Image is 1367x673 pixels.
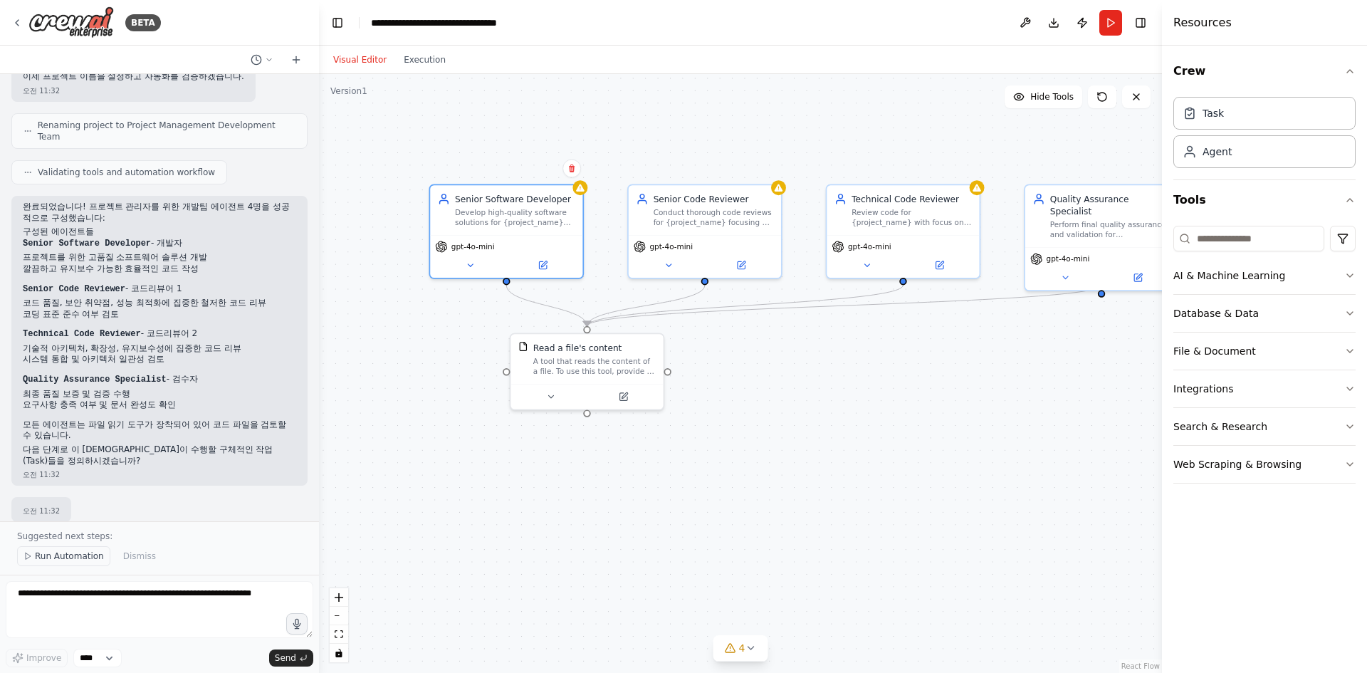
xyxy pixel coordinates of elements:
[455,193,575,205] div: Senior Software Developer
[508,258,577,273] button: Open in side panel
[852,193,972,205] div: Technical Code Reviewer
[1005,85,1082,108] button: Hide Tools
[23,389,296,400] li: 최종 품질 보증 및 검증 수행
[23,85,244,96] div: 오전 11:32
[533,342,622,354] div: Read a file's content
[713,635,768,662] button: 4
[17,546,110,566] button: Run Automation
[23,283,296,296] p: - 코드리뷰어 1
[1173,370,1356,407] button: Integrations
[706,258,776,273] button: Open in side panel
[581,285,1108,325] g: Edge from 4c1557ba-9e85-44bb-a220-fcd4441ce3ee to 240c34c6-9531-4863-baa6-a2e5eacd8c29
[1173,220,1356,495] div: Tools
[1203,106,1224,120] div: Task
[1050,220,1170,240] div: Perform final quality assurance and validation for {project_name} deliverables. Ensure all requir...
[26,652,61,664] span: Improve
[654,208,774,228] div: Conduct thorough code reviews for {project_name} focusing on code quality, security vulnerabiliti...
[23,309,296,320] li: 코딩 표준 준수 여부 검토
[330,85,367,97] div: Version 1
[1047,254,1090,264] span: gpt-4o-mini
[6,649,68,667] button: Improve
[23,226,296,238] h2: 구성된 에이전트들
[38,167,215,178] span: Validating tools and automation workflow
[285,51,308,68] button: Start a new chat
[562,159,581,177] button: Delete node
[654,193,774,205] div: Senior Code Reviewer
[1121,662,1160,670] a: React Flow attribution
[23,238,296,250] p: - 개발자
[23,71,244,83] p: 이제 프로젝트 이름을 설정하고 자동화를 검증하겠습니다.
[627,184,782,278] div: Senior Code ReviewerConduct thorough code reviews for {project_name} focusing on code quality, se...
[23,239,151,249] code: Senior Software Developer
[38,120,295,142] span: Renaming project to Project Management Development Team
[330,588,348,662] div: React Flow controls
[1103,271,1173,286] button: Open in side panel
[116,546,163,566] button: Dismiss
[1131,13,1151,33] button: Hide right sidebar
[23,329,141,339] code: Technical Code Reviewer
[588,390,658,405] button: Open in side panel
[325,51,395,68] button: Visual Editor
[451,241,495,251] span: gpt-4o-mini
[123,551,156,562] span: Dismiss
[1173,14,1232,31] h4: Resources
[330,588,348,607] button: zoom in
[581,285,909,325] g: Edge from a22613f6-2eeb-4cbc-b444-9c7eff09ca27 to 240c34c6-9531-4863-baa6-a2e5eacd8c29
[1173,180,1356,220] button: Tools
[1024,184,1179,291] div: Quality Assurance SpecialistPerform final quality assurance and validation for {project_name} del...
[581,285,711,325] g: Edge from adce1254-fe75-46cf-9a77-b708d9ed682a to 240c34c6-9531-4863-baa6-a2e5eacd8c29
[23,264,296,275] li: 깔끔하고 유지보수 가능한 효율적인 코드 작성
[23,444,296,466] p: 다음 단계로 이 [DEMOGRAPHIC_DATA]이 수행할 구체적인 작업(Task)들을 정의하시겠습니까?
[23,252,296,264] li: 프로젝트를 위한 고품질 소프트웨어 솔루션 개발
[739,641,745,655] span: 4
[23,506,60,516] div: 오전 11:32
[826,184,981,278] div: Technical Code ReviewerReview code for {project_name} with focus on technical architecture, scala...
[328,13,347,33] button: Hide left sidebar
[28,6,114,38] img: Logo
[1173,408,1356,445] button: Search & Research
[852,208,972,228] div: Review code for {project_name} with focus on technical architecture, scalability, and maintainabi...
[330,644,348,662] button: toggle interactivity
[245,51,279,68] button: Switch to previous chat
[269,649,313,667] button: Send
[17,531,302,542] p: Suggested next steps:
[23,202,296,224] p: 완료되었습니다! 프로젝트 관리자를 위한 개발팀 에이전트 4명을 성공적으로 구성했습니다:
[501,285,594,325] g: Edge from b2520ae8-2bfe-4e52-9280-6535b42c1be1 to 240c34c6-9531-4863-baa6-a2e5eacd8c29
[1173,91,1356,179] div: Crew
[1203,145,1232,159] div: Agent
[23,354,296,365] li: 시스템 통합 및 아키텍처 일관성 검토
[518,342,528,352] img: FileReadTool
[330,625,348,644] button: fit view
[23,298,296,309] li: 코드 품질, 보안 취약점, 성능 최적화에 집중한 철저한 코드 리뷰
[125,14,161,31] div: BETA
[35,551,104,562] span: Run Automation
[1173,257,1356,294] button: AI & Machine Learning
[275,652,296,664] span: Send
[1173,295,1356,332] button: Database & Data
[23,419,296,442] p: 모든 에이전트는 파일 읽기 도구가 장착되어 있어 코드 파일을 검토할 수 있습니다.
[23,284,125,294] code: Senior Code Reviewer
[1030,91,1074,103] span: Hide Tools
[533,357,656,377] div: A tool that reads the content of a file. To use this tool, provide a 'file_path' parameter with t...
[1173,446,1356,483] button: Web Scraping & Browsing
[1173,333,1356,370] button: File & Document
[286,613,308,635] button: Click to speak your automation idea
[848,241,891,251] span: gpt-4o-mini
[395,51,454,68] button: Execution
[23,343,296,355] li: 기술적 아키텍처, 확장성, 유지보수성에 집중한 코드 리뷰
[23,328,296,340] p: - 코드리뷰어 2
[649,241,693,251] span: gpt-4o-mini
[510,333,665,410] div: FileReadToolRead a file's contentA tool that reads the content of a file. To use this tool, provi...
[23,400,296,411] li: 요구사항 충족 여부 및 문서 완성도 확인
[23,469,296,480] div: 오전 11:32
[371,16,531,30] nav: breadcrumb
[330,607,348,625] button: zoom out
[1173,51,1356,91] button: Crew
[455,208,575,228] div: Develop high-quality software solutions for {project_name} following best practices in coding, ar...
[429,184,584,278] div: Senior Software DeveloperDevelop high-quality software solutions for {project_name} following bes...
[1050,193,1170,218] div: Quality Assurance Specialist
[23,374,296,386] p: - 검수자
[23,375,167,385] code: Quality Assurance Specialist
[904,258,974,273] button: Open in side panel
